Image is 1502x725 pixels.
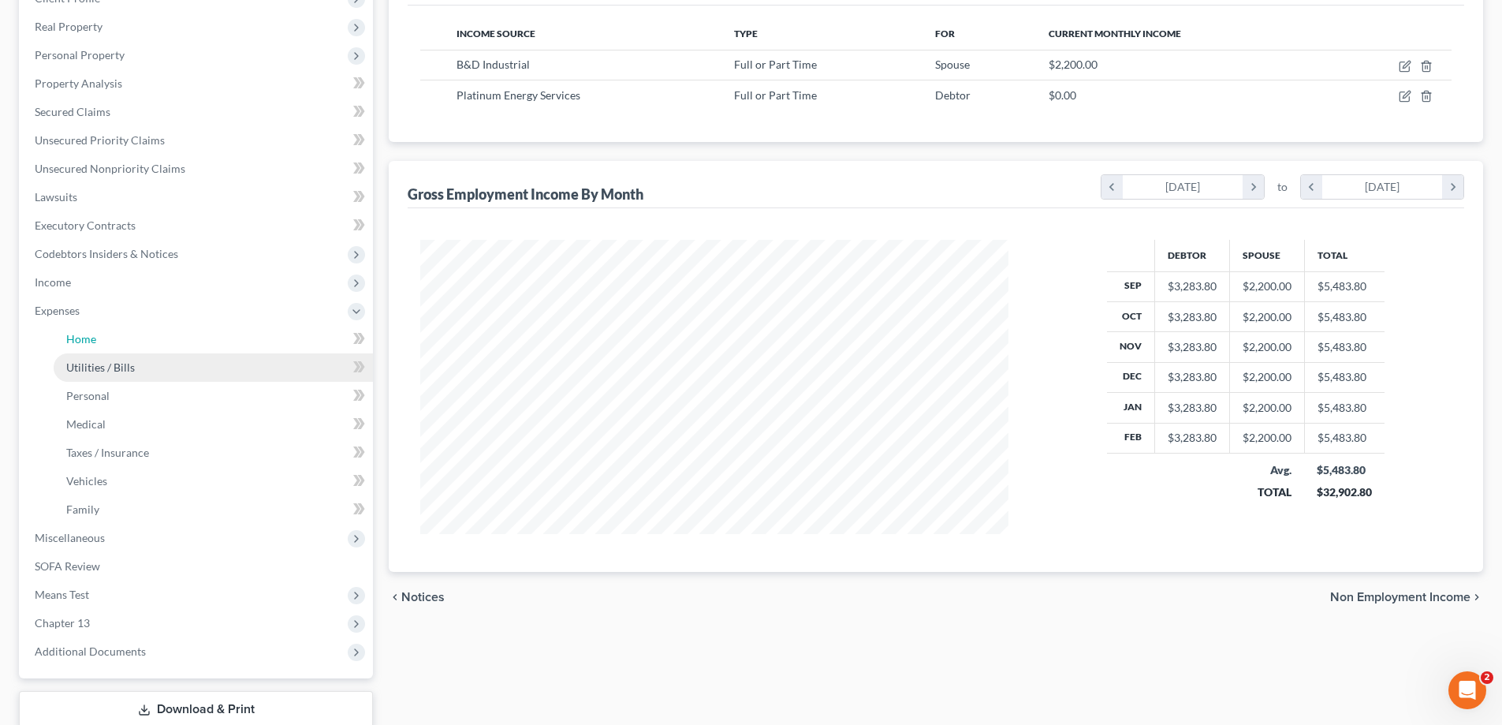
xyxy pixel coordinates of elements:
a: Unsecured Nonpriority Claims [22,155,373,183]
a: Executory Contracts [22,211,373,240]
div: Avg. [1242,462,1291,478]
a: Unsecured Priority Claims [22,126,373,155]
a: SOFA Review [22,552,373,581]
span: Home [66,332,96,346]
button: chevron_left Notices [389,591,445,604]
span: Non Employment Income [1330,591,1470,604]
th: Jan [1107,393,1155,423]
div: $2,200.00 [1243,278,1291,294]
span: Medical [66,417,106,431]
div: [DATE] [1123,175,1243,199]
span: Notices [401,591,445,604]
span: Vehicles [66,474,107,488]
div: $2,200.00 [1243,339,1291,355]
div: $2,200.00 [1243,400,1291,416]
i: chevron_left [1301,175,1322,199]
span: Personal [66,389,110,402]
th: Debtor [1154,240,1229,271]
span: Personal Property [35,48,125,62]
td: $5,483.80 [1304,271,1385,301]
a: Family [54,495,373,524]
i: chevron_left [1101,175,1123,199]
span: Spouse [935,58,970,71]
span: B&D Industrial [457,58,530,71]
th: Feb [1107,423,1155,453]
span: For [935,28,955,39]
span: 2 [1481,671,1493,684]
th: Total [1304,240,1385,271]
span: Full or Part Time [734,88,817,102]
span: Unsecured Nonpriority Claims [35,162,185,175]
th: Spouse [1229,240,1304,271]
div: [DATE] [1322,175,1443,199]
a: Personal [54,382,373,410]
span: Taxes / Insurance [66,446,149,459]
span: Family [66,503,99,516]
a: Property Analysis [22,69,373,98]
i: chevron_right [1470,591,1483,604]
i: chevron_right [1243,175,1264,199]
a: Lawsuits [22,183,373,211]
div: TOTAL [1242,484,1291,500]
th: Oct [1107,301,1155,331]
span: Codebtors Insiders & Notices [35,247,178,260]
span: Additional Documents [35,645,146,658]
td: $5,483.80 [1304,362,1385,392]
span: Platinum Energy Services [457,88,580,102]
span: Current Monthly Income [1049,28,1181,39]
td: $5,483.80 [1304,301,1385,331]
i: chevron_right [1442,175,1463,199]
i: chevron_left [389,591,401,604]
a: Utilities / Bills [54,353,373,382]
span: Chapter 13 [35,616,90,630]
a: Medical [54,410,373,439]
div: $3,283.80 [1168,339,1217,355]
div: $2,200.00 [1243,369,1291,385]
span: $2,200.00 [1049,58,1098,71]
span: Income Source [457,28,535,39]
span: SOFA Review [35,559,100,573]
span: Lawsuits [35,190,77,204]
span: to [1277,179,1288,195]
div: $3,283.80 [1168,278,1217,294]
span: Means Test [35,588,89,601]
span: Full or Part Time [734,58,817,71]
div: $2,200.00 [1243,430,1291,446]
span: Expenses [35,304,80,317]
td: $5,483.80 [1304,393,1385,423]
span: $0.00 [1049,88,1076,102]
a: Home [54,325,373,353]
div: $3,283.80 [1168,400,1217,416]
div: $2,200.00 [1243,309,1291,325]
div: $3,283.80 [1168,309,1217,325]
div: $3,283.80 [1168,369,1217,385]
a: Taxes / Insurance [54,439,373,467]
th: Sep [1107,271,1155,301]
span: Real Property [35,20,102,33]
div: $32,902.80 [1317,484,1372,500]
span: Unsecured Priority Claims [35,133,165,147]
span: Miscellaneous [35,531,105,544]
span: Secured Claims [35,105,110,118]
span: Utilities / Bills [66,361,135,374]
span: Type [734,28,758,39]
div: $3,283.80 [1168,430,1217,446]
div: Gross Employment Income By Month [408,185,643,204]
button: Non Employment Income chevron_right [1330,591,1483,604]
a: Vehicles [54,467,373,495]
td: $5,483.80 [1304,332,1385,362]
span: Executory Contracts [35,219,136,232]
th: Nov [1107,332,1155,362]
span: Debtor [935,88,971,102]
iframe: Intercom live chat [1448,671,1486,709]
a: Secured Claims [22,98,373,126]
th: Dec [1107,362,1155,392]
span: Property Analysis [35,77,122,90]
div: $5,483.80 [1317,462,1372,478]
td: $5,483.80 [1304,423,1385,453]
span: Income [35,275,71,289]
